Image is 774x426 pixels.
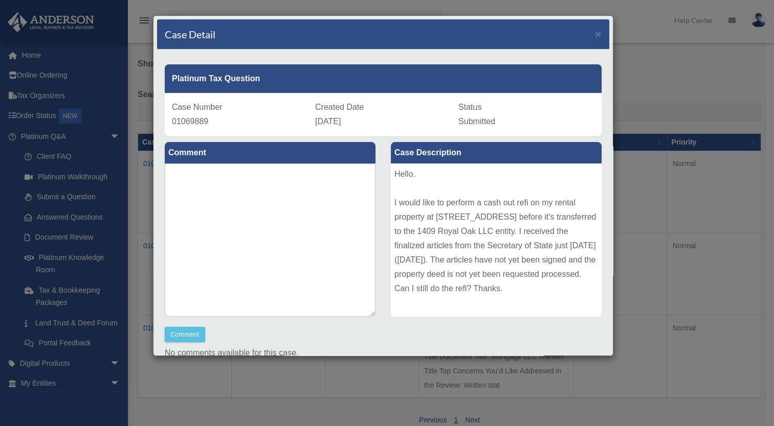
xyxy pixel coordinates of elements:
[315,103,364,111] span: Created Date
[165,27,215,41] h4: Case Detail
[391,142,602,163] label: Case Description
[165,64,602,93] div: Platinum Tax Question
[391,163,602,317] div: Hello. I would like to perform a cash out refi on my rental property at [STREET_ADDRESS] before i...
[172,117,208,126] span: 01069889
[165,327,205,342] button: Comment
[595,28,602,40] span: ×
[595,29,602,39] button: Close
[165,346,602,360] p: No comments available for this case.
[458,117,495,126] span: Submitted
[315,117,341,126] span: [DATE]
[172,103,223,111] span: Case Number
[458,103,481,111] span: Status
[165,142,375,163] label: Comment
